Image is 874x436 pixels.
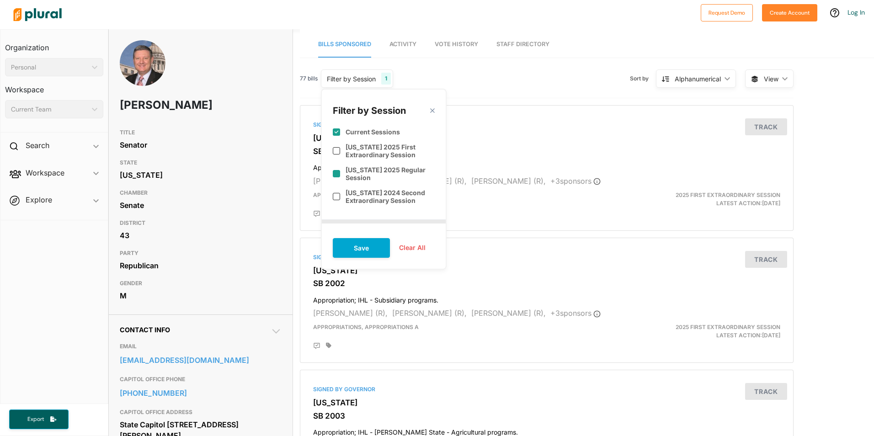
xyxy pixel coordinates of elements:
h3: CHAMBER [120,187,282,198]
a: Staff Directory [496,32,549,58]
h3: PARTY [120,248,282,259]
label: Current Sessions [346,128,400,136]
button: Create Account [762,4,817,21]
button: Track [745,118,787,135]
h3: TITLE [120,127,282,138]
span: Appropriations, Appropriations A [313,191,419,198]
div: 43 [120,229,282,242]
span: [PERSON_NAME] (R), [392,308,467,318]
h3: EMAIL [120,341,282,352]
div: Alphanumerical [675,74,721,84]
div: Add Position Statement [313,210,320,218]
div: Add tags [326,342,331,349]
a: Create Account [762,7,817,17]
button: Clear All [390,241,435,255]
span: [PERSON_NAME] (R), [392,176,467,186]
span: Contact Info [120,326,170,334]
div: Add Position Statement [313,342,320,350]
div: Senate [120,198,282,212]
div: Senator [120,138,282,152]
div: Personal [11,63,88,72]
h3: Organization [5,34,103,54]
div: 1 [381,73,391,85]
h3: [US_STATE] [313,398,780,407]
h3: DISTRICT [120,218,282,229]
div: Latest Action: [DATE] [627,191,787,207]
a: [EMAIL_ADDRESS][DOMAIN_NAME] [120,353,282,367]
span: [PERSON_NAME] (R), [313,176,388,186]
button: Export [9,409,69,429]
div: Latest Action: [DATE] [627,323,787,340]
span: [PERSON_NAME] (R), [471,308,546,318]
span: Vote History [435,41,478,48]
h2: Search [26,140,49,150]
button: Track [745,251,787,268]
h3: STATE [120,157,282,168]
a: Activity [389,32,416,58]
h4: Appropriation; IHL - Subsidiary programs. [313,292,780,304]
button: Track [745,383,787,400]
div: Signed by Governor [313,121,780,129]
span: [PERSON_NAME] (R), [313,308,388,318]
span: Bills Sponsored [318,41,371,48]
a: Bills Sponsored [318,32,371,58]
button: Request Demo [701,4,753,21]
label: [US_STATE] 2025 Regular Session [346,166,435,181]
span: Sort by [630,74,656,83]
label: [US_STATE] 2025 First Extraordinary Session [346,143,435,159]
div: Republican [120,259,282,272]
a: Log In [847,8,865,16]
div: Current Team [11,105,88,114]
div: Signed by Governor [313,385,780,393]
span: [PERSON_NAME] (R), [471,176,546,186]
span: View [764,74,778,84]
h3: GENDER [120,278,282,289]
div: [US_STATE] [120,168,282,182]
div: Signed by Governor [313,253,780,261]
span: + 3 sponsor s [550,308,601,318]
span: 77 bills [300,74,318,83]
h3: CAPITOL OFFICE PHONE [120,374,282,385]
label: [US_STATE] 2024 Second Extraordinary Session [346,189,435,204]
a: Request Demo [701,7,753,17]
img: Headshot of Dennis DeBar [120,40,165,101]
button: Save [333,238,390,258]
span: + 3 sponsor s [550,176,601,186]
span: Export [21,415,50,423]
span: Appropriations, Appropriations A [313,324,419,330]
h3: SB 2001 [313,147,780,156]
span: 2025 First Extraordinary Session [676,191,780,198]
h3: CAPITOL OFFICE ADDRESS [120,407,282,418]
div: M [120,289,282,303]
div: Filter by Session [327,74,376,84]
h1: [PERSON_NAME] [120,91,217,119]
h3: [US_STATE] [313,266,780,275]
h3: SB 2003 [313,411,780,420]
h4: Appropriation; IHL - General support. [313,160,780,172]
span: Activity [389,41,416,48]
h3: Workspace [5,76,103,96]
div: Filter by Session [333,104,406,117]
a: [PHONE_NUMBER] [120,386,282,400]
h3: SB 2002 [313,279,780,288]
a: Vote History [435,32,478,58]
h3: [US_STATE] [313,133,780,143]
span: 2025 First Extraordinary Session [676,324,780,330]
